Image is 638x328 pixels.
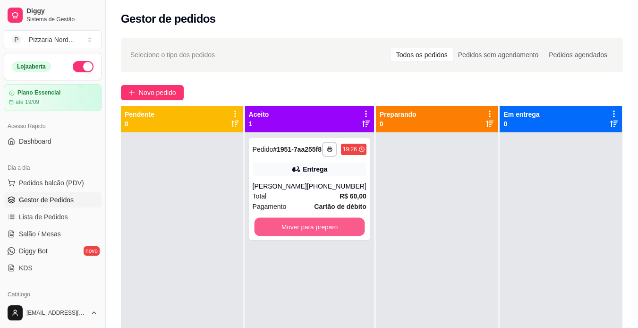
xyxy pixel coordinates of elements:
[391,48,453,61] div: Todos os pedidos
[125,110,154,119] p: Pendente
[19,263,33,273] span: KDS
[19,246,48,256] span: Diggy Bot
[303,164,327,174] div: Entrega
[4,260,102,276] a: KDS
[26,16,98,23] span: Sistema de Gestão
[130,50,215,60] span: Selecione o tipo dos pedidos
[121,11,216,26] h2: Gestor de pedidos
[17,89,60,96] article: Plano Essencial
[4,160,102,175] div: Dia a dia
[19,212,68,222] span: Lista de Pedidos
[254,218,365,236] button: Mover para preparo
[253,146,273,153] span: Pedido
[253,191,267,201] span: Total
[73,61,94,72] button: Alterar Status
[340,192,366,200] strong: R$ 60,00
[139,87,176,98] span: Novo pedido
[503,110,539,119] p: Em entrega
[343,146,357,153] div: 19:26
[19,195,74,205] span: Gestor de Pedidos
[4,243,102,259] a: Diggy Botnovo
[253,201,287,212] span: Pagamento
[12,61,51,72] div: Loja aberta
[4,209,102,224] a: Lista de Pedidos
[19,137,51,146] span: Dashboard
[29,35,74,44] div: Pizzaria Nord ...
[307,181,366,191] div: [PHONE_NUMBER]
[121,85,184,100] button: Novo pedido
[4,119,102,134] div: Acesso Rápido
[16,98,39,106] article: até 19/09
[4,192,102,207] a: Gestor de Pedidos
[249,119,269,129] p: 1
[4,4,102,26] a: DiggySistema de Gestão
[4,226,102,242] a: Salão / Mesas
[4,175,102,190] button: Pedidos balcão (PDV)
[380,110,417,119] p: Preparando
[253,181,307,191] div: [PERSON_NAME]
[4,30,102,49] button: Select a team
[26,7,98,16] span: Diggy
[503,119,539,129] p: 0
[4,302,102,324] button: [EMAIL_ADDRESS][DOMAIN_NAME]
[19,229,61,239] span: Salão / Mesas
[249,110,269,119] p: Aceito
[273,146,322,153] strong: # 1951-7aa255f8
[4,84,102,111] a: Plano Essencialaté 19/09
[26,309,86,317] span: [EMAIL_ADDRESS][DOMAIN_NAME]
[314,203,366,210] strong: Cartão de débito
[380,119,417,129] p: 0
[4,134,102,149] a: Dashboard
[453,48,544,61] div: Pedidos sem agendamento
[544,48,612,61] div: Pedidos agendados
[19,178,84,188] span: Pedidos balcão (PDV)
[4,287,102,302] div: Catálogo
[128,89,135,96] span: plus
[125,119,154,129] p: 0
[12,35,21,44] span: P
